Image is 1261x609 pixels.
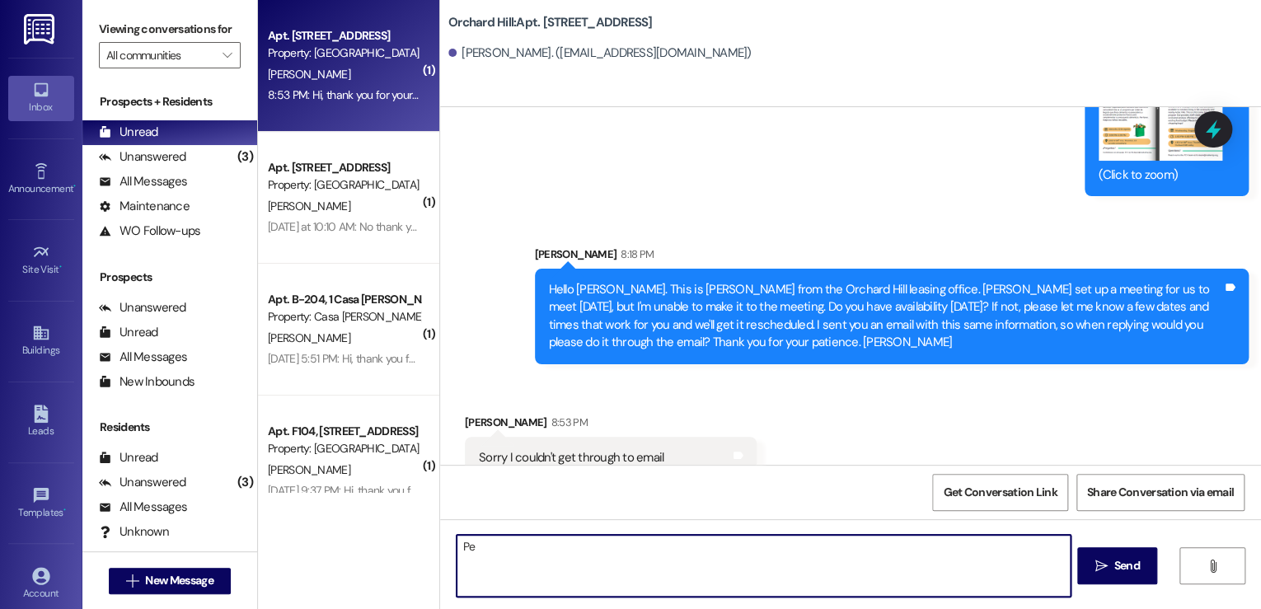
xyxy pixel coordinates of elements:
[99,198,190,215] div: Maintenance
[8,319,74,363] a: Buildings
[268,45,420,62] div: Property: [GEOGRAPHIC_DATA]
[106,42,214,68] input: All communities
[1207,560,1219,573] i: 
[1076,474,1245,511] button: Share Conversation via email
[233,470,257,495] div: (3)
[268,308,420,326] div: Property: Casa [PERSON_NAME]
[943,484,1057,501] span: Get Conversation Link
[268,27,420,45] div: Apt. [STREET_ADDRESS]
[99,474,186,491] div: Unanswered
[932,474,1067,511] button: Get Conversation Link
[99,16,241,42] label: Viewing conversations for
[268,159,420,176] div: Apt. [STREET_ADDRESS]
[1099,166,1222,184] div: (Click to zoom)
[268,176,420,194] div: Property: [GEOGRAPHIC_DATA]
[1077,547,1157,584] button: Send
[448,14,653,31] b: Orchard Hill: Apt. [STREET_ADDRESS]
[82,269,257,286] div: Prospects
[99,449,158,466] div: Unread
[268,87,742,102] div: 8:53 PM: Hi, thank you for your message. Our team will get back to you [DATE] between the hours of
[82,93,257,110] div: Prospects + Residents
[535,246,1249,269] div: [PERSON_NAME]
[457,535,1071,597] textarea: Perf
[8,76,74,120] a: Inbox
[268,483,774,498] div: [DATE] 9:37 PM: Hi, thank you for your message. Our team will get back to you [DATE] between the ...
[268,423,420,440] div: Apt. F104, [STREET_ADDRESS]
[99,173,187,190] div: All Messages
[223,49,232,62] i: 
[268,291,420,308] div: Apt. B-204, 1 Casa [PERSON_NAME]
[99,223,200,240] div: WO Follow-ups
[268,199,350,213] span: [PERSON_NAME]
[99,373,195,391] div: New Inbounds
[99,148,186,166] div: Unanswered
[479,449,730,485] div: Sorry I couldn't get through to email What about 9 - 11 anytime between those hours
[549,281,1222,352] div: Hello [PERSON_NAME]. This is [PERSON_NAME] from the Orchard Hill leasing office. [PERSON_NAME] se...
[233,144,257,170] div: (3)
[63,504,66,516] span: •
[73,180,76,192] span: •
[1087,484,1234,501] span: Share Conversation via email
[8,238,74,283] a: Site Visit •
[145,572,213,589] span: New Message
[546,414,587,431] div: 8:53 PM
[59,261,62,273] span: •
[1099,72,1222,162] button: Zoom image
[8,481,74,526] a: Templates •
[99,324,158,341] div: Unread
[268,440,420,457] div: Property: [GEOGRAPHIC_DATA]
[8,400,74,444] a: Leads
[82,419,257,436] div: Residents
[109,568,231,594] button: New Message
[1114,557,1140,574] span: Send
[99,349,187,366] div: All Messages
[126,574,138,588] i: 
[99,499,187,516] div: All Messages
[1095,560,1107,573] i: 
[268,351,772,366] div: [DATE] 5:51 PM: Hi, thank you for your message. Our team will get back to you [DATE] between the ...
[24,14,58,45] img: ResiDesk Logo
[448,45,752,62] div: [PERSON_NAME]. ([EMAIL_ADDRESS][DOMAIN_NAME])
[268,67,350,82] span: [PERSON_NAME]
[99,299,186,316] div: Unanswered
[99,523,169,541] div: Unknown
[465,414,757,437] div: [PERSON_NAME]
[8,562,74,607] a: Account
[268,330,350,345] span: [PERSON_NAME]
[268,462,350,477] span: [PERSON_NAME]
[99,124,158,141] div: Unread
[616,246,654,263] div: 8:18 PM
[268,219,423,234] div: [DATE] at 10:10 AM: No thank you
